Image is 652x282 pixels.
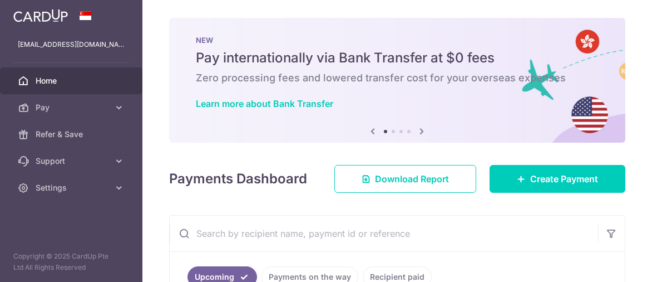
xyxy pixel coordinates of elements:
[169,18,625,143] img: Bank transfer banner
[375,172,449,186] span: Download Report
[334,165,476,193] a: Download Report
[36,155,109,167] span: Support
[530,172,598,186] span: Create Payment
[36,102,109,113] span: Pay
[36,75,109,86] span: Home
[170,216,598,251] input: Search by recipient name, payment id or reference
[196,98,333,109] a: Learn more about Bank Transfer
[169,169,307,189] h4: Payments Dashboard
[18,39,125,50] p: [EMAIL_ADDRESS][DOMAIN_NAME]
[13,9,68,22] img: CardUp
[36,182,109,193] span: Settings
[36,129,109,140] span: Refer & Save
[490,165,625,193] a: Create Payment
[196,49,599,67] h5: Pay internationally via Bank Transfer at $0 fees
[196,36,599,45] p: NEW
[196,71,599,85] h6: Zero processing fees and lowered transfer cost for your overseas expenses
